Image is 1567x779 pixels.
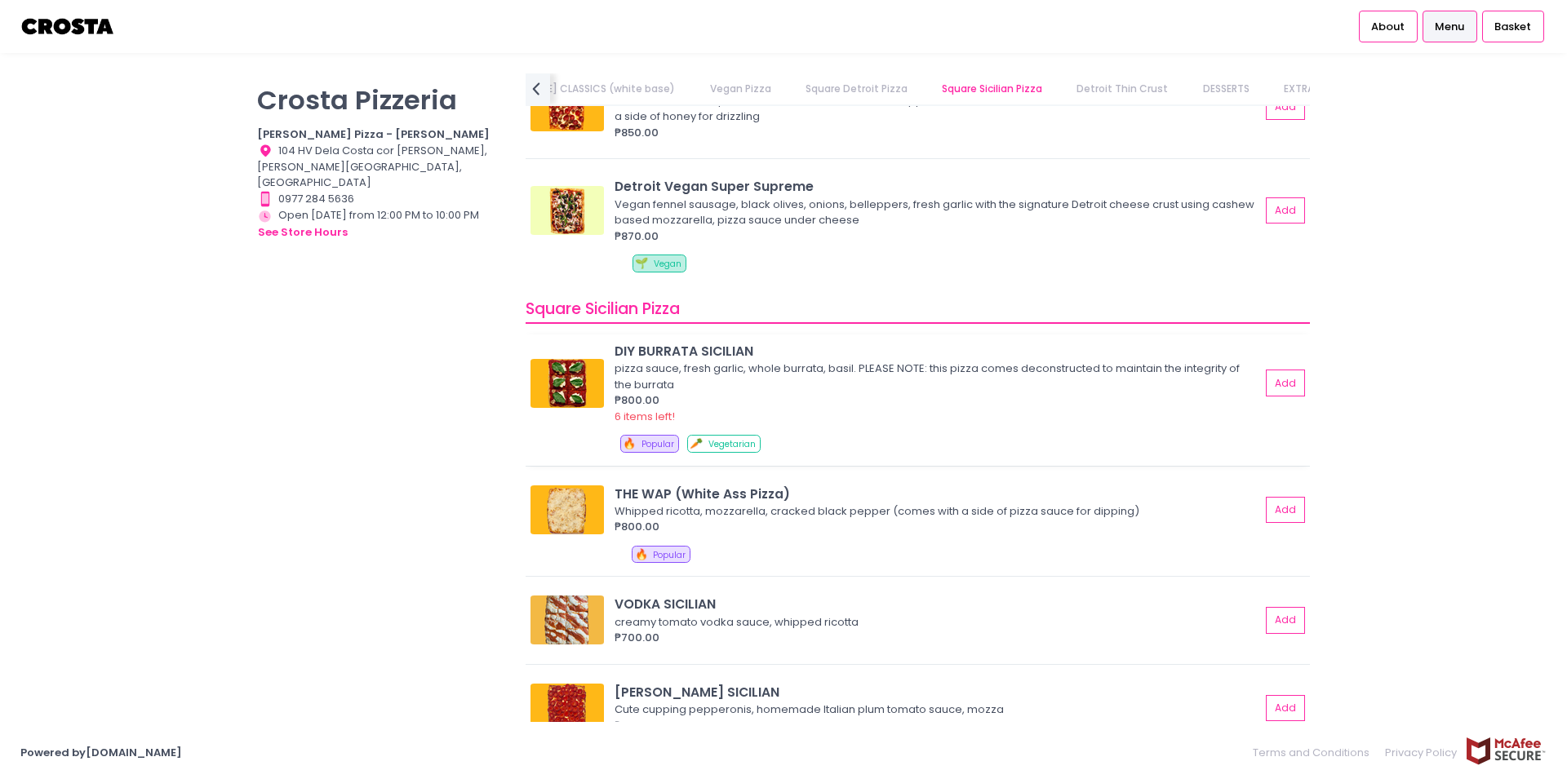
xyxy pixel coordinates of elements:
div: ₱870.00 [615,228,1260,245]
span: Popular [641,438,674,450]
div: VODKA SICILIAN [615,595,1260,613]
img: Detroit Vegan Super Supreme [530,186,604,235]
div: [PERSON_NAME] SICILIAN [615,683,1260,702]
div: ₱800.00 [615,392,1260,409]
div: [PERSON_NAME] cup, homemade [PERSON_NAME], whipped ricotta, mozzarella with cheese crust wall and... [615,93,1255,125]
a: [PERSON_NAME] CLASSICS (white base) [461,73,691,104]
a: Powered by[DOMAIN_NAME] [20,745,182,760]
div: Detroit Vegan Super Supreme [615,177,1260,196]
span: 🌱 [635,255,648,271]
a: Menu [1423,11,1477,42]
img: DIY BURRATA SICILIAN [530,359,604,408]
div: ₱700.00 [615,630,1260,646]
span: 🥕 [690,436,703,451]
div: pizza sauce, fresh garlic, whole burrata, basil. PLEASE NOTE: this pizza comes deconstructed to m... [615,361,1255,392]
div: ₱800.00 [615,519,1260,535]
span: Popular [653,549,686,561]
a: Terms and Conditions [1253,737,1378,768]
img: logo [20,12,116,41]
a: Square Detroit Pizza [789,73,923,104]
a: EXTRAS [1267,73,1335,104]
span: Menu [1435,19,1464,35]
button: Add [1266,607,1305,634]
div: Vegan fennel sausage, black olives, onions, belleppers, fresh garlic with the signature Detroit c... [615,197,1255,228]
img: RONI SICILIAN [530,684,604,733]
span: Vegetarian [708,438,756,450]
div: ₱900.00 [615,718,1260,734]
span: About [1371,19,1405,35]
img: Detroit Roni Salciccia [530,82,604,131]
button: see store hours [257,224,348,241]
div: Cute cupping pepperonis, homemade Italian plum tomato sauce, mozza [615,702,1255,718]
span: Vegan [654,258,681,270]
span: 🔥 [623,436,636,451]
div: Open [DATE] from 12:00 PM to 10:00 PM [257,207,505,241]
b: [PERSON_NAME] Pizza - [PERSON_NAME] [257,126,490,142]
a: Privacy Policy [1378,737,1466,768]
a: DESSERTS [1187,73,1265,104]
button: Add [1266,370,1305,396]
button: Add [1266,497,1305,524]
div: ₱850.00 [615,125,1260,141]
span: 6 items left! [615,409,675,424]
a: Vegan Pizza [694,73,787,104]
a: Detroit Thin Crust [1061,73,1184,104]
div: creamy tomato vodka sauce, whipped ricotta [615,614,1255,631]
span: 🔥 [635,547,648,562]
a: About [1359,11,1418,42]
button: Add [1266,94,1305,121]
img: THE WAP (White Ass Pizza) [530,485,604,534]
span: Square Sicilian Pizza [526,298,680,320]
a: Square Sicilian Pizza [926,73,1059,104]
img: mcafee-secure [1465,737,1547,765]
img: VODKA SICILIAN [530,595,604,644]
button: Add [1266,695,1305,722]
div: 0977 284 5636 [257,191,505,207]
div: Whipped ricotta, mozzarella, cracked black pepper (comes with a side of pizza sauce for dipping) [615,503,1255,520]
div: DIY BURRATA SICILIAN [615,342,1260,361]
span: Basket [1494,19,1531,35]
p: Crosta Pizzeria [257,84,505,116]
div: THE WAP (White Ass Pizza) [615,485,1260,503]
button: Add [1266,197,1305,224]
div: 104 HV Dela Costa cor [PERSON_NAME], [PERSON_NAME][GEOGRAPHIC_DATA], [GEOGRAPHIC_DATA] [257,143,505,191]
